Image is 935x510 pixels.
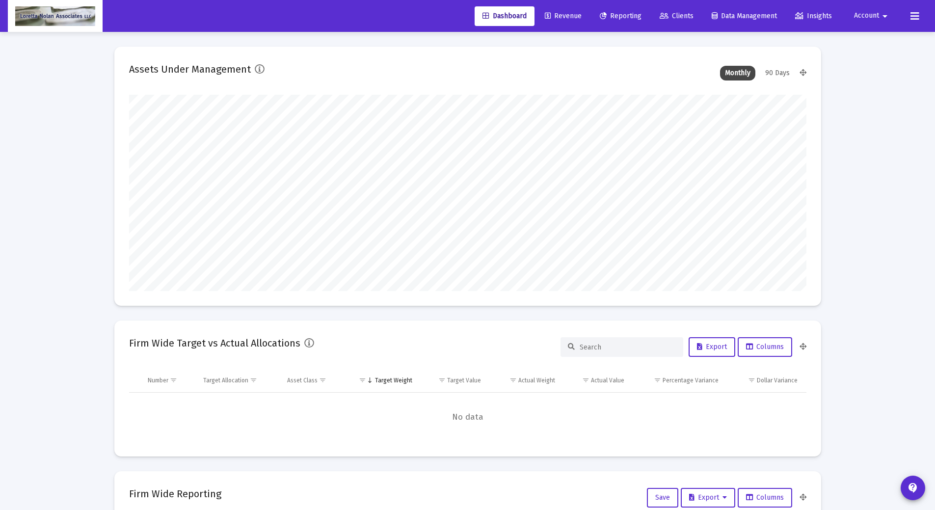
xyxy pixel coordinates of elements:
button: Columns [738,337,792,357]
h2: Firm Wide Target vs Actual Allocations [129,335,300,351]
span: Clients [660,12,694,20]
span: Dashboard [482,12,527,20]
span: Insights [795,12,832,20]
a: Revenue [537,6,589,26]
span: Show filter options for column 'Percentage Variance' [654,376,661,384]
img: Dashboard [15,6,95,26]
div: Actual Weight [518,376,555,384]
td: Column Dollar Variance [725,369,806,392]
span: Show filter options for column 'Actual Weight' [509,376,517,384]
span: No data [129,412,806,423]
h2: Firm Wide Reporting [129,486,221,502]
div: Asset Class [287,376,318,384]
td: Column Actual Weight [488,369,561,392]
span: Show filter options for column 'Target Allocation' [250,376,257,384]
td: Column Asset Class [280,369,346,392]
td: Column Target Allocation [196,369,280,392]
div: Dollar Variance [757,376,798,384]
a: Data Management [704,6,785,26]
a: Dashboard [475,6,534,26]
h2: Assets Under Management [129,61,251,77]
button: Export [681,488,735,508]
button: Export [689,337,735,357]
td: Column Target Weight [346,369,419,392]
mat-icon: contact_support [907,482,919,494]
td: Column Target Value [419,369,488,392]
span: Reporting [600,12,641,20]
a: Clients [652,6,701,26]
span: Account [854,12,879,20]
td: Column Number [141,369,197,392]
td: Column Actual Value [562,369,631,392]
input: Search [580,343,676,351]
div: Actual Value [591,376,624,384]
div: 90 Days [760,66,795,81]
div: Target Allocation [203,376,248,384]
span: Show filter options for column 'Target Weight' [359,376,366,384]
div: Percentage Variance [663,376,719,384]
span: Save [655,493,670,502]
span: Data Management [712,12,777,20]
span: Show filter options for column 'Asset Class' [319,376,326,384]
div: Target Weight [375,376,412,384]
td: Column Percentage Variance [631,369,725,392]
div: Target Value [447,376,481,384]
span: Show filter options for column 'Actual Value' [582,376,589,384]
div: Monthly [720,66,755,81]
span: Columns [746,493,784,502]
div: Data grid [129,369,806,442]
button: Save [647,488,678,508]
span: Export [689,493,727,502]
button: Account [842,6,903,26]
span: Show filter options for column 'Dollar Variance' [748,376,755,384]
mat-icon: arrow_drop_down [879,6,891,26]
a: Insights [787,6,840,26]
span: Export [697,343,727,351]
span: Show filter options for column 'Number' [170,376,177,384]
span: Revenue [545,12,582,20]
span: Show filter options for column 'Target Value' [438,376,446,384]
button: Columns [738,488,792,508]
span: Columns [746,343,784,351]
a: Reporting [592,6,649,26]
div: Number [148,376,168,384]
